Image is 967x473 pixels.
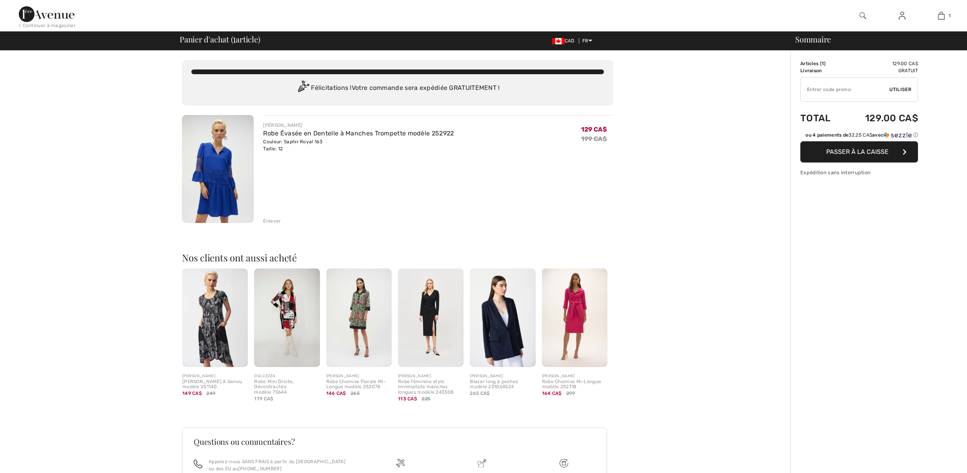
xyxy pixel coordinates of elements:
img: Livraison gratuite dès 99$ [396,459,405,468]
div: ou 4 paiements de avec [805,131,918,139]
span: 1 [822,61,824,66]
td: Livraison [800,67,843,74]
img: Canadian Dollar [552,38,565,44]
div: < Continuer à magasiner [19,22,76,29]
span: 225 [422,395,430,402]
span: 299 [566,390,575,397]
div: Couleur: Saphir Royal 163 Taille: 12 [263,138,454,152]
span: 32.25 CA$ [849,132,872,138]
span: Passer à la caisse [826,148,889,155]
h3: Questions ou commentaires? [194,438,595,446]
div: [PERSON_NAME] [182,373,248,379]
div: [PERSON_NAME] A Genou modèle 251140 [182,379,248,390]
div: ou 4 paiements de32.25 CA$avecSezzle Cliquez pour en savoir plus sur Sezzle [800,131,918,141]
img: recherche [860,11,866,20]
img: Sezzle [883,131,912,139]
a: Se connecter [892,11,912,21]
img: Robe féminine style minimaliste manches longues modèle 243308 [398,268,464,367]
td: 129.00 CA$ [843,105,918,131]
span: Utiliser [889,86,911,93]
div: [PERSON_NAME] [326,373,392,379]
input: Code promo [801,78,889,101]
div: [PERSON_NAME] [470,373,535,379]
img: Blazer long à poches modèle 231064S24 [470,268,535,367]
div: [PERSON_NAME] [398,373,464,379]
img: Mon panier [938,11,945,20]
img: Mes infos [899,11,905,20]
div: [PERSON_NAME] [263,122,454,129]
span: 113 CA$ [398,396,417,402]
span: 1 [949,12,951,19]
a: Robe Évasée en Dentelle à Manches Trompette modèle 252922 [263,130,454,137]
img: Robe Ligne A Genou modèle 251140 [182,268,248,367]
img: Livraison gratuite dès 99$ [560,459,568,468]
span: FR [582,38,592,44]
span: Panier d'achat ( article) [180,35,260,43]
img: 1ère Avenue [19,6,75,22]
td: Total [800,105,843,131]
div: DOLCEZZA [254,373,320,379]
img: Robe Chemise Mi-Longue modèle 252718 [542,268,607,367]
div: Expédition sans interruption [800,169,918,176]
span: 146 CA$ [326,391,346,396]
div: [PERSON_NAME] [542,373,607,379]
div: Blazer long à poches modèle 231064S24 [470,379,535,390]
s: 199 CA$ [581,135,607,142]
div: Robe Mini Droite, Décontractée modèle 75644 [254,379,320,395]
td: 129.00 CA$ [843,60,918,67]
img: call [194,460,202,468]
td: Gratuit [843,67,918,74]
div: Enlever [263,217,281,225]
div: Robe Chemise Mi-Longue modèle 252718 [542,379,607,390]
div: Robe Chemise Florale Mi-Longue modèle 252078 [326,379,392,390]
a: 1 [922,11,960,20]
span: 179 CA$ [254,396,273,402]
div: Robe féminine style minimaliste manches longues modèle 243308 [398,379,464,395]
span: 129 CA$ [581,126,607,133]
a: [PHONE_NUMBER] [238,466,282,471]
span: 164 CA$ [542,391,562,396]
span: 265 CA$ [470,391,490,396]
span: 149 CA$ [182,391,202,396]
span: CAD [552,38,578,44]
h2: Nos clients ont aussi acheté [182,253,613,262]
span: 265 [351,390,360,397]
img: Congratulation2.svg [295,80,311,96]
img: Robe Évasée en Dentelle à Manches Trompette modèle 252922 [182,115,254,223]
button: Passer à la caisse [800,141,918,163]
img: Robe Mini Droite, Décontractée modèle 75644 [254,268,320,367]
img: Livraison promise sans frais de dédouanement surprise&nbsp;! [478,459,486,468]
span: 1 [233,33,236,44]
div: Félicitations ! Votre commande sera expédiée GRATUITEMENT ! [191,80,604,96]
span: 249 [206,390,215,397]
img: Robe Chemise Florale Mi-Longue modèle 252078 [326,268,392,367]
div: Sommaire [786,35,962,43]
td: Articles ( ) [800,60,843,67]
p: Appelez-nous SANS FRAIS à partir du [GEOGRAPHIC_DATA] ou des EU au [209,458,350,472]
